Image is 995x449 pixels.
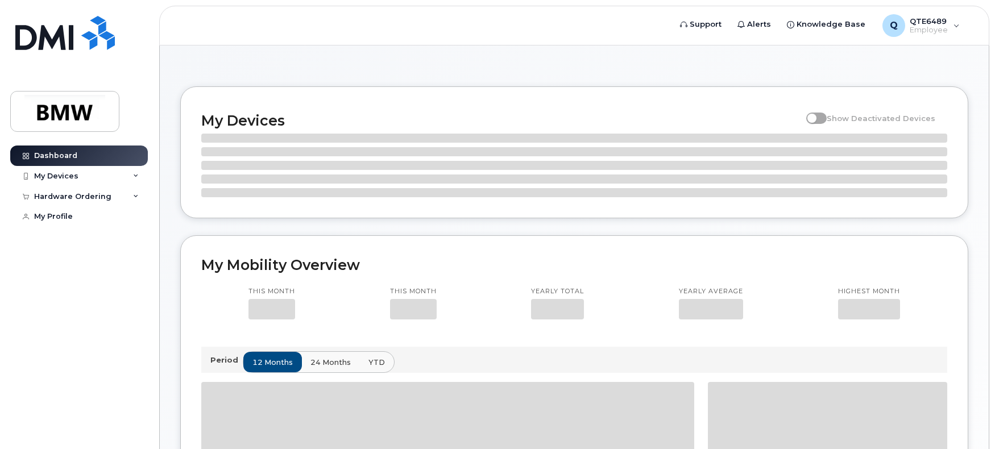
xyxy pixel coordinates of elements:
[827,114,935,123] span: Show Deactivated Devices
[201,112,801,129] h2: My Devices
[368,357,385,368] span: YTD
[390,287,437,296] p: This month
[210,355,243,365] p: Period
[679,287,743,296] p: Yearly average
[310,357,351,368] span: 24 months
[248,287,295,296] p: This month
[838,287,900,296] p: Highest month
[806,107,815,117] input: Show Deactivated Devices
[201,256,947,273] h2: My Mobility Overview
[531,287,584,296] p: Yearly total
